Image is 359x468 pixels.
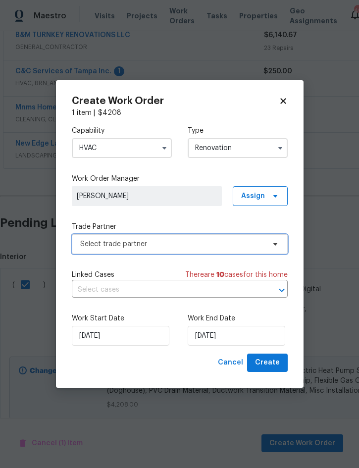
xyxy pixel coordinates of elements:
[188,326,285,346] input: M/D/YYYY
[80,239,265,249] span: Select trade partner
[72,282,260,298] input: Select cases
[72,174,288,184] label: Work Order Manager
[214,354,247,372] button: Cancel
[72,108,288,118] div: 1 item |
[72,138,172,158] input: Select...
[72,126,172,136] label: Capability
[188,126,288,136] label: Type
[72,96,279,106] h2: Create Work Order
[72,270,114,280] span: Linked Cases
[216,271,224,278] span: 10
[77,191,217,201] span: [PERSON_NAME]
[255,357,280,369] span: Create
[72,222,288,232] label: Trade Partner
[72,326,169,346] input: M/D/YYYY
[188,313,288,323] label: Work End Date
[98,109,121,116] span: $ 4208
[188,138,288,158] input: Select...
[247,354,288,372] button: Create
[218,357,243,369] span: Cancel
[241,191,265,201] span: Assign
[72,313,172,323] label: Work Start Date
[274,142,286,154] button: Show options
[185,270,288,280] span: There are case s for this home
[275,283,289,297] button: Open
[158,142,170,154] button: Show options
